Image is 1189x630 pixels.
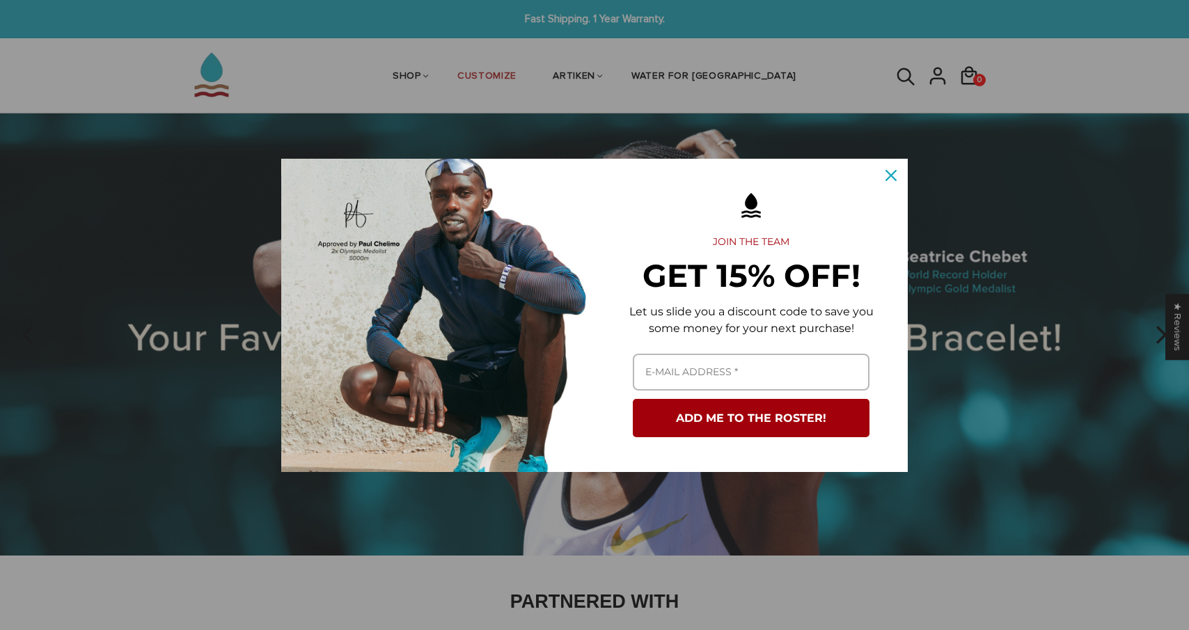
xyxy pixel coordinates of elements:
svg: close icon [885,170,897,181]
p: Let us slide you a discount code to save you some money for your next purchase! [617,304,885,337]
button: Close [874,159,908,192]
button: ADD ME TO THE ROSTER! [633,399,869,437]
h2: JOIN THE TEAM [617,236,885,249]
input: Email field [633,354,869,391]
strong: GET 15% OFF! [643,256,860,294]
